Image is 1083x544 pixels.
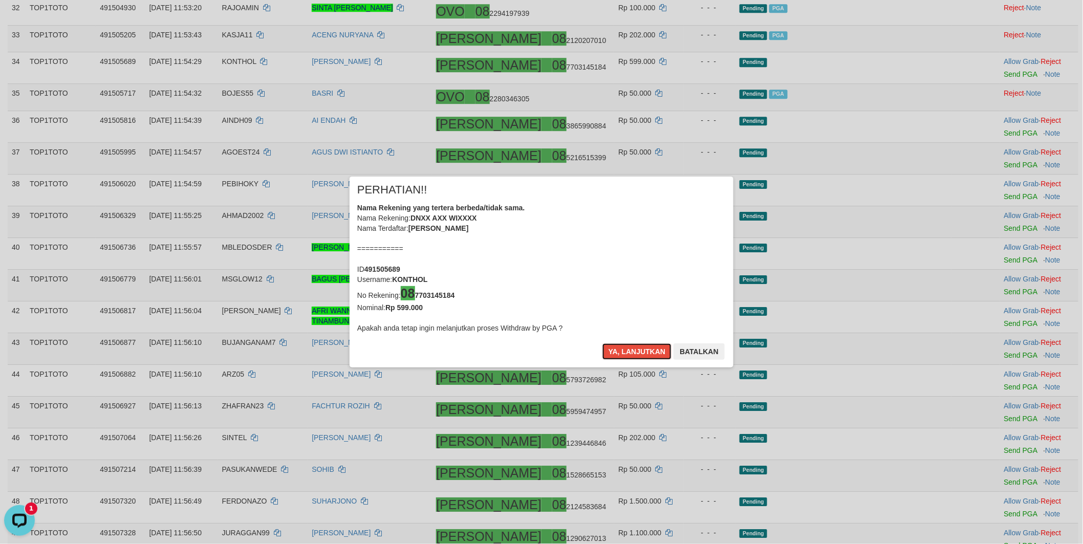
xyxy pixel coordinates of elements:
span: PERHATIAN!! [357,185,427,195]
div: Nama Rekening: Nama Terdaftar: =========== ID Username: No Rekening: Nominal: Apakah anda tetap i... [357,203,726,334]
b: 491505689 [364,265,400,273]
b: DNXX AXX WIXXXX [410,214,476,222]
b: 7703145184 [401,291,455,299]
ah_el_jm_1756146672679: 08 [401,286,415,300]
b: KONTHOL [392,275,427,284]
button: Ya, lanjutkan [602,343,672,360]
button: Batalkan [674,343,725,360]
b: Rp 599.000 [385,303,423,312]
div: New messages notification [25,2,37,14]
button: Open LiveChat chat widget [4,4,35,35]
b: [PERSON_NAME] [408,224,468,232]
b: Nama Rekening yang tertera berbeda/tidak sama. [357,204,525,212]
